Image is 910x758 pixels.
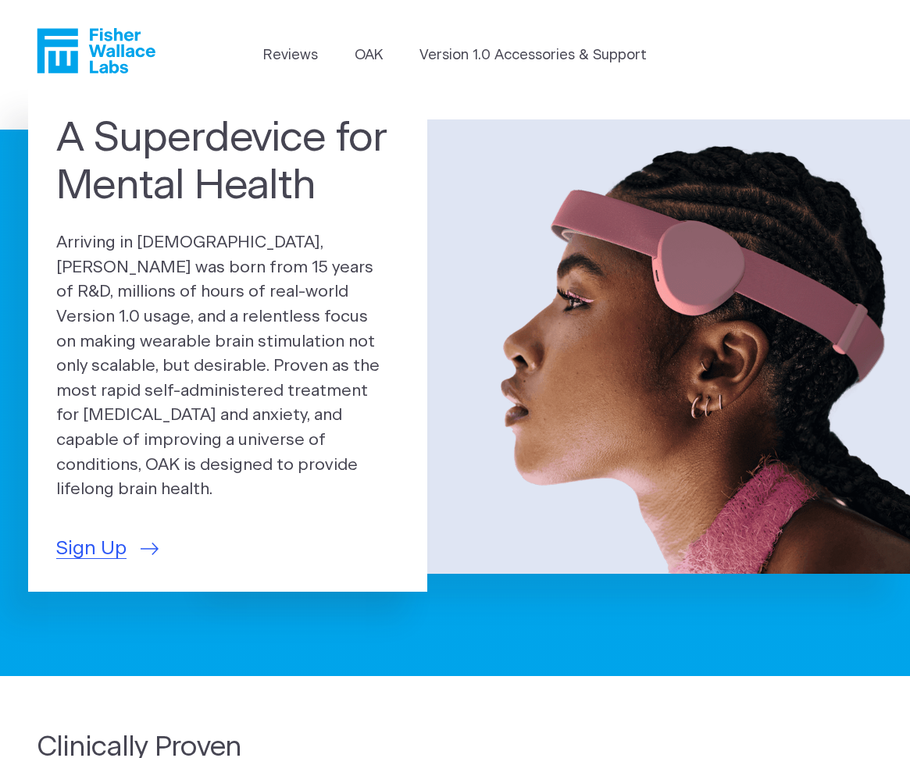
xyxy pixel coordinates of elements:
[37,28,155,73] a: Fisher Wallace
[263,45,318,66] a: Reviews
[56,535,127,564] span: Sign Up
[355,45,383,66] a: OAK
[56,116,399,211] h1: A Superdevice for Mental Health
[56,535,159,564] a: Sign Up
[56,230,399,502] p: Arriving in [DEMOGRAPHIC_DATA], [PERSON_NAME] was born from 15 years of R&D, millions of hours of...
[419,45,647,66] a: Version 1.0 Accessories & Support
